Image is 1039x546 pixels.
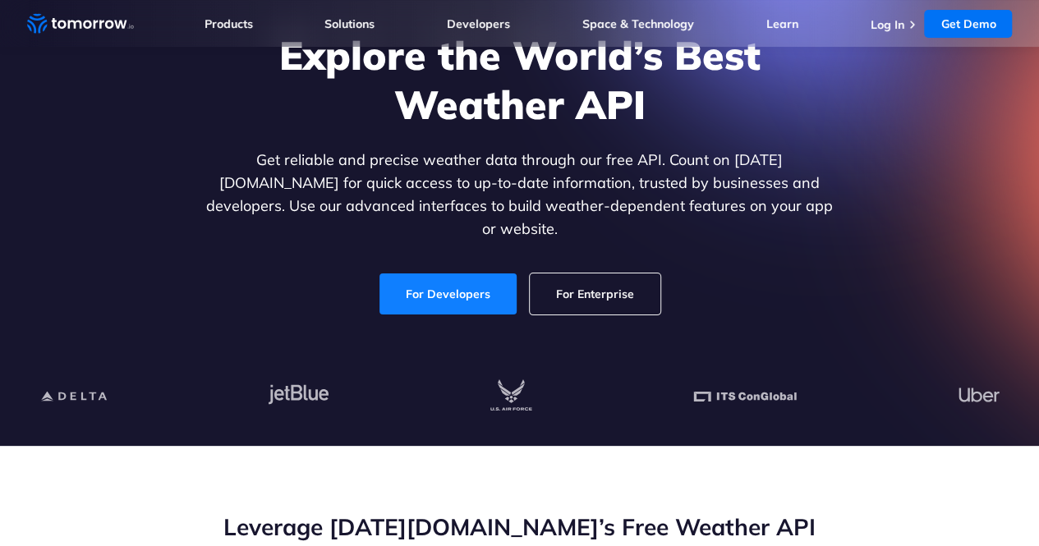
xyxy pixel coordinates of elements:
[27,11,134,36] a: Home link
[203,149,837,241] p: Get reliable and precise weather data through our free API. Count on [DATE][DOMAIN_NAME] for quic...
[27,512,1013,543] h2: Leverage [DATE][DOMAIN_NAME]’s Free Weather API
[530,273,660,314] a: For Enterprise
[324,16,375,31] a: Solutions
[447,16,510,31] a: Developers
[870,17,903,32] a: Log In
[203,30,837,129] h1: Explore the World’s Best Weather API
[766,16,798,31] a: Learn
[379,273,517,314] a: For Developers
[924,10,1012,38] a: Get Demo
[205,16,253,31] a: Products
[582,16,694,31] a: Space & Technology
